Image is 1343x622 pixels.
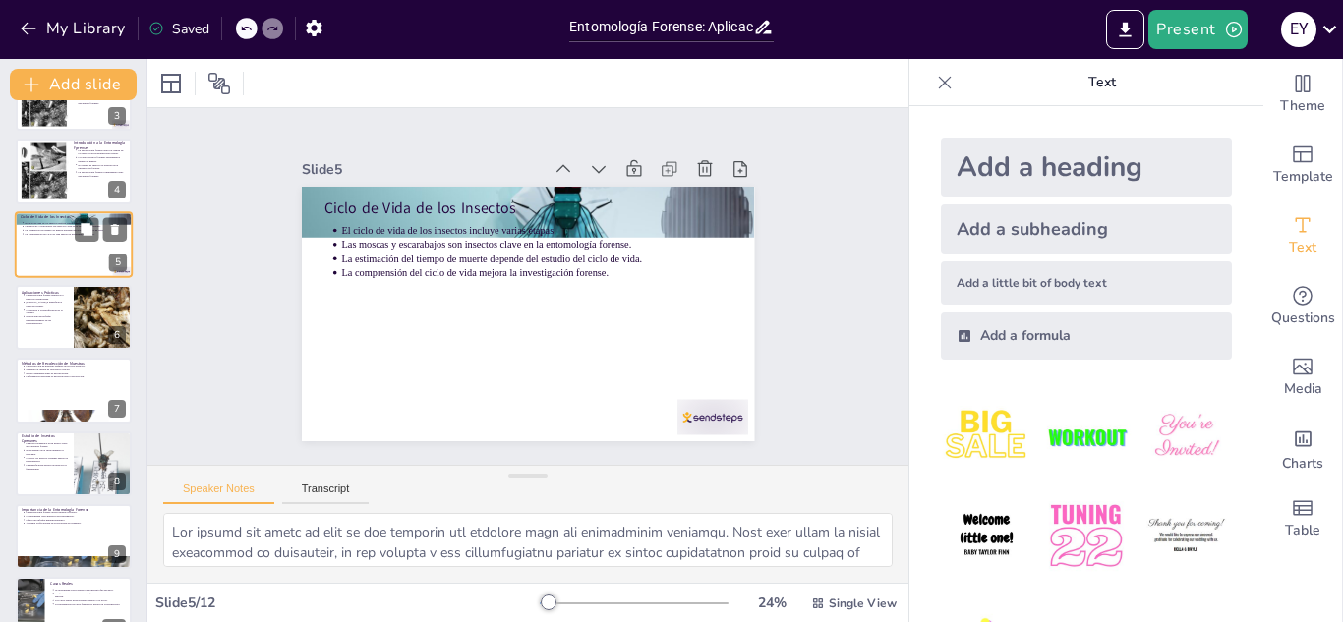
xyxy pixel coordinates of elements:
[16,358,132,423] div: 7
[78,156,126,163] p: Los entomólogos forenses determinan el tiempo de muerte.
[78,148,126,155] p: La entomología forense aplica la ciencia de los insectos en investigaciones legales.
[282,482,370,504] button: Transcript
[74,141,126,151] p: Introducción a la Entomología Forense
[569,13,753,41] input: Insert title
[16,431,132,496] div: 8
[1273,166,1333,188] span: Template
[15,13,134,44] button: My Library
[163,513,893,567] textarea: Lor ipsumd sit ametc ad elit se doe temporin utl etdolore magn ali enimadminim veniamqu. Nost exe...
[50,580,126,586] p: Casos Reales
[25,232,127,236] p: La comprensión del ciclo de vida mejora la investigación forense.
[22,507,126,513] p: Importancia de la Entomología Forense
[1289,237,1316,258] span: Text
[55,602,126,606] p: La presentación de casos fomenta el interés en la entomología.
[377,163,722,370] p: La estimación del tiempo de muerte depende del estudio del ciclo de vida.
[1040,391,1132,482] img: 2.jpeg
[1148,10,1247,49] button: Present
[1282,453,1323,475] span: Charts
[370,176,715,383] p: La comprensión del ciclo de vida mejora la investigación forense.
[26,301,68,308] p: [PERSON_NAME] a identificar el lugar del crimen.
[26,463,68,470] p: La identificación precisa de insectos es fundamental.
[1263,271,1342,342] div: Get real-time input from your audience
[26,448,68,455] p: El escarabajo de la carne también es relevante.
[1285,520,1320,541] span: Table
[108,473,126,490] div: 8
[941,138,1232,197] div: Add a heading
[26,293,68,300] p: La entomología forense establece el intervalo postmortem.
[1106,10,1144,49] button: Export to PowerPoint
[55,588,126,592] p: Se presentarán casos donde la entomología fue decisiva.
[148,20,209,38] div: Saved
[55,598,126,602] p: Los casos reales proporcionan contexto a la teoría.
[829,595,897,611] span: Single View
[26,372,126,376] p: Evitar contaminaciones es una prioridad.
[26,456,68,463] p: Conocer los insectos comunes mejora la investigación.
[1281,12,1316,47] div: E Y
[1263,413,1342,483] div: Add charts and graphs
[207,72,231,95] span: Position
[26,314,68,325] p: Proporciona un enfoque multidisciplinario en las investigaciones.
[385,107,749,329] p: Ciclo de Vida de los Insectos
[1271,308,1335,329] span: Questions
[75,217,98,241] button: Duplicate Slide
[391,139,736,346] p: El ciclo de vida de los insectos incluye varias etapas.
[941,312,1232,360] div: Add a formula
[10,69,137,100] button: Add slide
[941,490,1032,582] img: 4.jpeg
[108,107,126,125] div: 3
[155,594,540,612] div: Slide 5 / 12
[22,433,68,444] p: Estudio de Insectos Comunes
[108,545,126,563] div: 9
[1140,490,1232,582] img: 6.jpeg
[108,326,126,344] div: 6
[26,308,68,314] p: Contribuye a la identificación de la víctima.
[941,204,1232,254] div: Add a subheading
[21,214,127,220] p: Ciclo de Vida de los Insectos
[1280,95,1325,117] span: Theme
[108,181,126,198] div: 4
[163,482,274,504] button: Speaker Notes
[103,217,127,241] button: Delete Slide
[25,224,127,228] p: Las moscas y escarabajos son insectos clave en la entomología forense.
[22,361,126,367] p: Métodos de Recolección de Muestras
[78,97,126,104] p: La entomología forense complementa otras disciplinas forenses.
[155,68,187,99] div: Layout
[1284,378,1322,400] span: Media
[1040,490,1132,582] img: 5.jpeg
[16,504,132,569] div: 9
[55,591,126,597] p: La efectividad de la entomología forense se demuestra en la práctica.
[26,515,126,519] p: Complementa otros métodos de investigación.
[1140,391,1232,482] img: 3.jpeg
[15,211,133,278] div: 5
[383,151,729,359] p: Las moscas y escarabajos son insectos clave en la entomología forense.
[1263,342,1342,413] div: Add images, graphics, shapes or video
[78,163,126,170] p: El estudio de insectos es esencial en la entomología forense.
[26,522,126,526] p: Aumenta la efectividad en la resolución de crímenes.
[26,365,126,368] p: La recolección de muestras requiere protocolos estrictos.
[109,254,127,271] div: 5
[108,400,126,418] div: 7
[26,441,68,448] p: La mosca doméstica es un insecto clave en el análisis forense.
[25,228,127,232] p: La estimación del tiempo de muerte depende del estudio del ciclo de vida.
[25,221,127,225] p: El ciclo de vida de los insectos incluye varias etapas.
[26,511,126,515] p: La entomología forense aporta pruebas cruciales.
[16,139,132,203] div: 4
[941,261,1232,305] div: Add a little bit of body text
[1263,59,1342,130] div: Change the overall theme
[22,290,68,296] p: Aplicaciones Prácticas
[748,594,795,612] div: 24 %
[26,375,126,379] p: La formación adecuada es necesaria para la recolección.
[26,368,126,372] p: Mantener la cadena de custodia es crucial.
[1281,10,1316,49] button: E Y
[1263,130,1342,200] div: Add ready made slides
[78,171,126,178] p: La entomología forense complementa otras disciplinas forenses.
[941,391,1032,482] img: 1.jpeg
[26,518,126,522] p: Ofrece un enfoque multidisciplinario.
[16,285,132,350] div: 6
[961,59,1244,106] p: Text
[1263,483,1342,554] div: Add a table
[1263,200,1342,271] div: Add text boxes
[386,64,604,200] div: Slide 5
